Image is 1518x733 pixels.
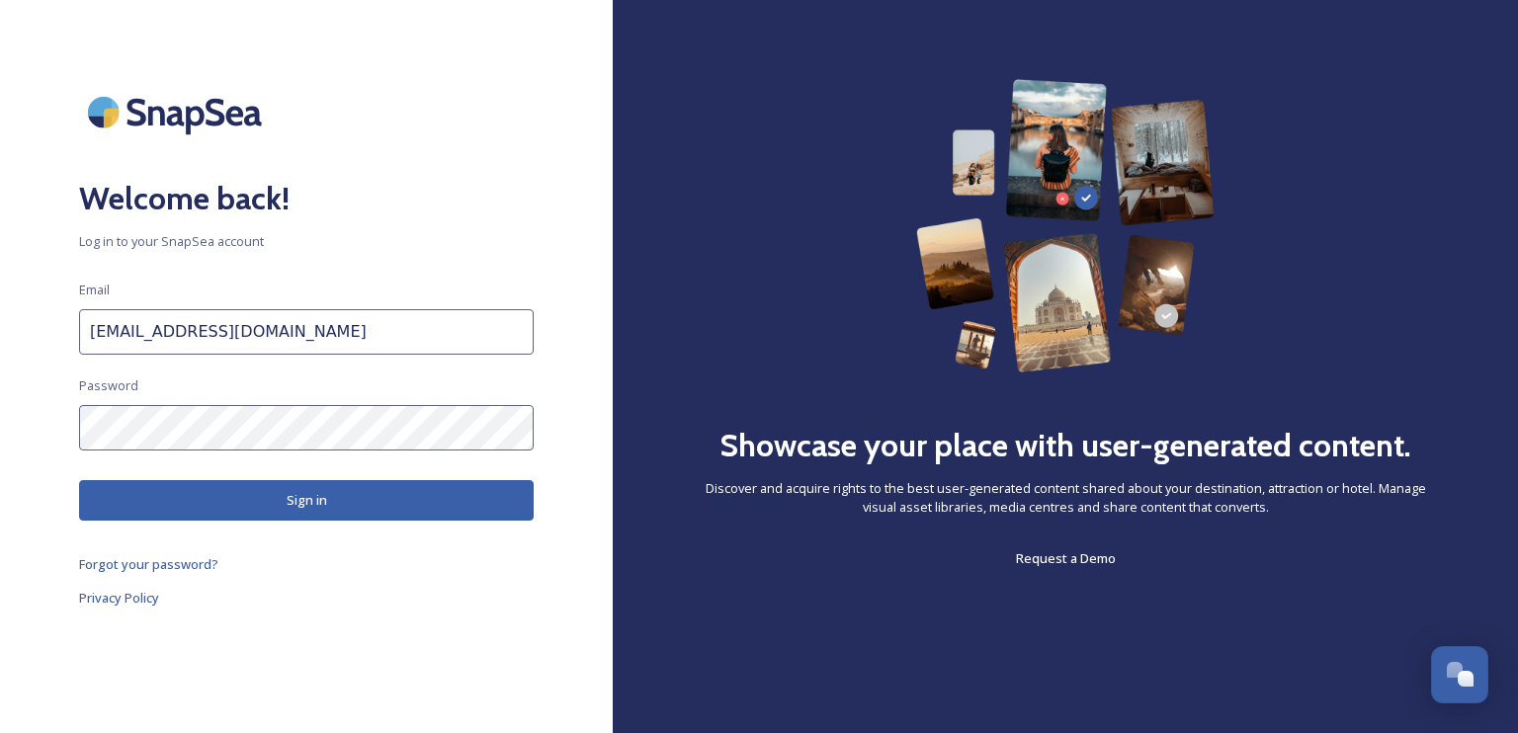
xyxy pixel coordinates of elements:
[79,589,159,607] span: Privacy Policy
[79,79,277,145] img: SnapSea Logo
[1431,646,1488,703] button: Open Chat
[79,309,534,355] input: john.doe@snapsea.io
[692,479,1439,517] span: Discover and acquire rights to the best user-generated content shared about your destination, att...
[79,586,534,610] a: Privacy Policy
[79,555,218,573] span: Forgot your password?
[719,422,1411,469] h2: Showcase your place with user-generated content.
[79,175,534,222] h2: Welcome back!
[1016,549,1116,567] span: Request a Demo
[79,281,110,299] span: Email
[79,552,534,576] a: Forgot your password?
[916,79,1216,372] img: 63b42ca75bacad526042e722_Group%20154-p-800.png
[79,480,534,521] button: Sign in
[79,376,138,395] span: Password
[1016,546,1116,570] a: Request a Demo
[79,232,534,251] span: Log in to your SnapSea account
